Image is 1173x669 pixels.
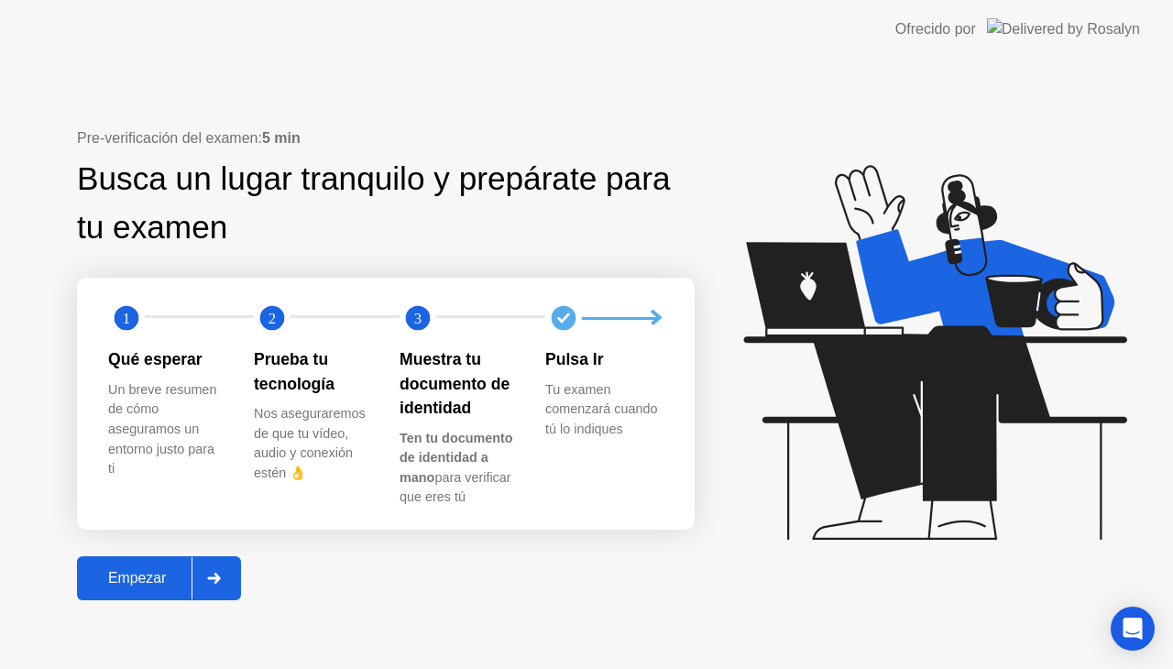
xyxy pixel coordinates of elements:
[262,130,301,146] b: 5 min
[108,347,225,371] div: Qué esperar
[82,570,192,587] div: Empezar
[254,404,370,483] div: Nos aseguraremos de que tu vídeo, audio y conexión estén 👌
[400,347,516,420] div: Muestra tu documento de identidad
[400,431,513,485] b: Ten tu documento de identidad a mano
[545,380,662,440] div: Tu examen comenzará cuando tú lo indiques
[987,18,1140,39] img: Delivered by Rosalyn
[254,347,370,396] div: Prueba tu tecnología
[1111,607,1155,651] div: Open Intercom Messenger
[77,155,695,252] div: Busca un lugar tranquilo y prepárate para tu examen
[269,310,276,327] text: 2
[400,429,516,508] div: para verificar que eres tú
[108,380,225,479] div: Un breve resumen de cómo aseguramos un entorno justo para ti
[123,310,130,327] text: 1
[77,556,241,600] button: Empezar
[895,18,976,40] div: Ofrecido por
[414,310,422,327] text: 3
[77,127,695,149] div: Pre-verificación del examen:
[545,347,662,371] div: Pulsa Ir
